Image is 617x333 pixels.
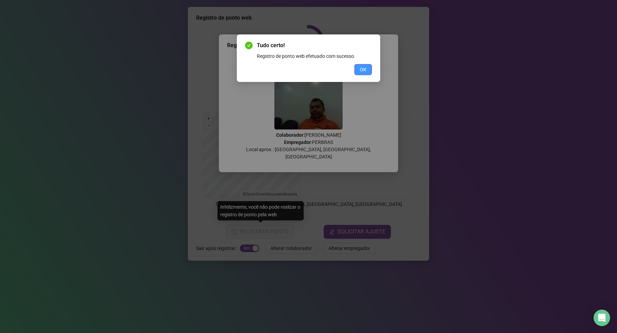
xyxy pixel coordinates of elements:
span: OK [360,66,366,73]
div: Registro de ponto web efetuado com sucesso. [257,52,372,60]
span: Tudo certo! [257,41,372,50]
button: OK [354,64,372,75]
span: check-circle [245,42,253,49]
div: Open Intercom Messenger [594,310,610,326]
